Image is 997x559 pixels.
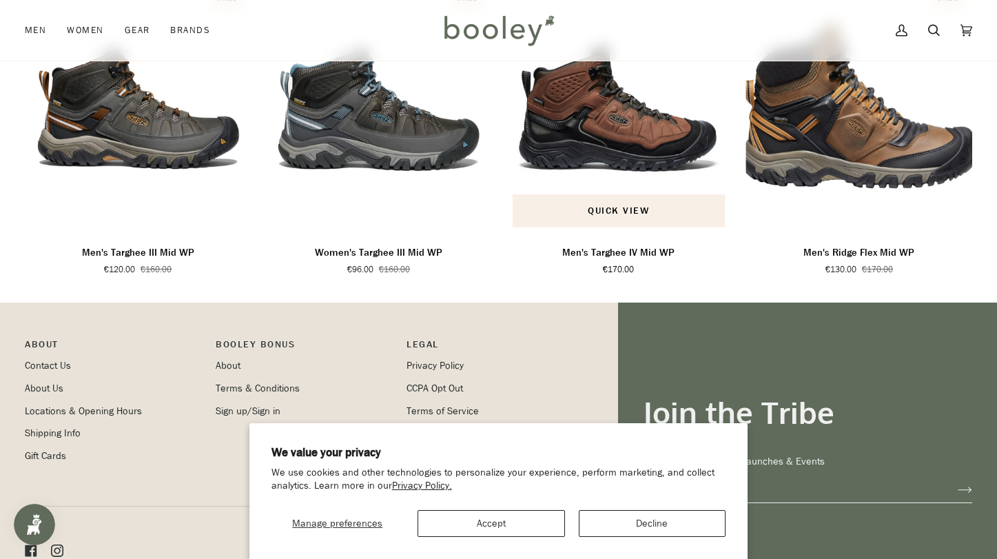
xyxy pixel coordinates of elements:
[603,263,634,276] span: €170.00
[643,394,972,431] h3: Join the Tribe
[25,449,66,463] a: Gift Cards
[25,427,81,440] a: Shipping Info
[643,477,936,502] input: your-email@example.com
[141,263,172,276] span: €160.00
[271,510,404,537] button: Manage preferences
[216,337,393,358] p: Booley Bonus
[407,359,464,372] a: Privacy Policy
[379,263,410,276] span: €160.00
[14,504,55,545] iframe: Button to open loyalty program pop-up
[506,240,732,276] a: Men's Targhee IV Mid WP
[315,245,442,261] p: Women's Targhee III Mid WP
[579,510,726,537] button: Decline
[82,245,194,261] p: Men's Targhee III Mid WP
[25,23,46,37] span: Men
[407,405,479,418] a: Terms of Service
[125,23,150,37] span: Gear
[216,382,300,395] a: Terms & Conditions
[265,240,492,276] a: Women's Targhee III Mid WP
[588,203,649,218] span: Quick view
[25,337,202,358] p: Pipeline_Footer Main
[347,263,373,276] span: €96.00
[643,454,972,469] p: Get updates on Deals, Launches & Events
[170,23,210,37] span: Brands
[25,240,251,276] a: Men's Targhee III Mid WP
[936,479,972,501] button: Join
[25,359,71,372] a: Contact Us
[746,240,972,276] a: Men's Ridge Flex Mid WP
[25,405,142,418] a: Locations & Opening Hours
[562,245,675,261] p: Men's Targhee IV Mid WP
[862,263,893,276] span: €170.00
[271,467,726,493] p: We use cookies and other technologies to personalize your experience, perform marketing, and coll...
[216,405,280,418] a: Sign up/Sign in
[825,263,856,276] span: €130.00
[292,517,382,530] span: Manage preferences
[418,510,565,537] button: Accept
[67,23,103,37] span: Women
[513,194,726,227] button: Quick view
[271,445,726,460] h2: We value your privacy
[407,337,584,358] p: Pipeline_Footer Sub
[104,263,135,276] span: €120.00
[438,10,559,50] img: Booley
[25,382,63,395] a: About Us
[216,359,240,372] a: About
[392,479,452,492] a: Privacy Policy.
[803,245,914,261] p: Men's Ridge Flex Mid WP
[407,382,463,395] a: CCPA Opt Out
